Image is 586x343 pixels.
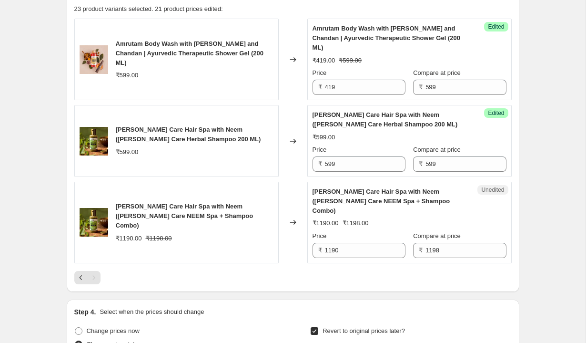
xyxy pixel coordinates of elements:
[419,160,423,167] span: ₹
[116,234,142,243] div: ₹1190.00
[146,234,172,243] strike: ₹1198.00
[313,146,327,153] span: Price
[313,188,450,214] span: [PERSON_NAME] Care Hair Spa with Neem ([PERSON_NAME] Care NEEM Spa + Shampoo Combo)
[318,160,322,167] span: ₹
[74,271,101,284] nav: Pagination
[74,271,88,284] button: Previous
[313,25,460,51] span: Amrutam Body Wash with [PERSON_NAME] and Chandan | Ayurvedic Therapeutic Shower Gel (200 ML)
[116,71,139,80] div: ₹599.00
[80,45,108,74] img: Amrutam-Body-Wash-2.1_6f64dde0-6e63-479e-8811-229cfe3e32b8_80x.jpg
[313,232,327,239] span: Price
[74,307,96,317] h2: Step 4.
[80,127,108,156] img: Neem-Hair-Spa-1-scaled_8665e860-7504-4cb7-a84d-c317e3f1d7d7_80x.jpg
[313,111,458,128] span: [PERSON_NAME] Care Hair Spa with Neem ([PERSON_NAME] Care Herbal Shampoo 200 ML)
[488,109,504,117] span: Edited
[74,5,223,12] span: 23 product variants selected. 21 product prices edited:
[343,218,369,228] strike: ₹1198.00
[100,307,204,317] p: Select when the prices should change
[313,69,327,76] span: Price
[413,146,461,153] span: Compare at price
[116,126,261,143] span: [PERSON_NAME] Care Hair Spa with Neem ([PERSON_NAME] Care Herbal Shampoo 200 ML)
[481,186,504,194] span: Unedited
[313,56,335,65] div: ₹419.00
[313,133,335,142] div: ₹599.00
[116,40,263,66] span: Amrutam Body Wash with [PERSON_NAME] and Chandan | Ayurvedic Therapeutic Shower Gel (200 ML)
[87,327,140,334] span: Change prices now
[116,147,139,157] div: ₹599.00
[419,247,423,254] span: ₹
[116,203,253,229] span: [PERSON_NAME] Care Hair Spa with Neem ([PERSON_NAME] Care NEEM Spa + Shampoo Combo)
[488,23,504,31] span: Edited
[80,208,108,237] img: Neem-Hair-Spa-1-scaled_8665e860-7504-4cb7-a84d-c317e3f1d7d7_80x.jpg
[413,69,461,76] span: Compare at price
[419,83,423,91] span: ₹
[339,56,362,65] strike: ₹599.00
[318,247,322,254] span: ₹
[318,83,322,91] span: ₹
[323,327,405,334] span: Revert to original prices later?
[313,218,339,228] div: ₹1190.00
[413,232,461,239] span: Compare at price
